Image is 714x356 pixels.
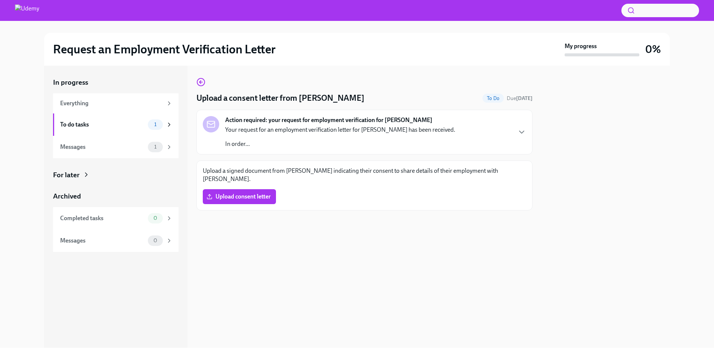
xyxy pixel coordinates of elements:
[516,95,533,102] strong: [DATE]
[150,144,161,150] span: 1
[208,193,271,200] span: Upload consent letter
[53,229,178,252] a: Messages0
[482,96,504,101] span: To Do
[60,214,145,222] div: Completed tasks
[196,93,364,104] h4: Upload a consent letter from [PERSON_NAME]
[507,95,533,102] span: Due
[53,170,178,180] a: For later
[149,215,162,221] span: 0
[507,95,533,102] span: October 9th, 2025 01:00
[60,121,145,129] div: To do tasks
[53,78,178,87] a: In progress
[225,140,455,148] p: In order...
[53,207,178,229] a: Completed tasks0
[203,189,276,204] label: Upload consent letter
[53,113,178,136] a: To do tasks1
[53,170,80,180] div: For later
[53,42,276,57] h2: Request an Employment Verification Letter
[645,43,661,56] h3: 0%
[225,126,455,134] p: Your request for an employment verification letter for [PERSON_NAME] has been received.
[60,99,163,107] div: Everything
[565,42,597,50] strong: My progress
[60,237,145,245] div: Messages
[225,116,432,124] strong: Action required: your request for employment verification for [PERSON_NAME]
[53,93,178,113] a: Everything
[150,122,161,127] span: 1
[149,238,162,243] span: 0
[53,136,178,158] a: Messages1
[203,167,526,183] p: Upload a signed document from [PERSON_NAME] indicating their consent to share details of their em...
[53,191,178,201] a: Archived
[60,143,145,151] div: Messages
[15,4,39,16] img: Udemy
